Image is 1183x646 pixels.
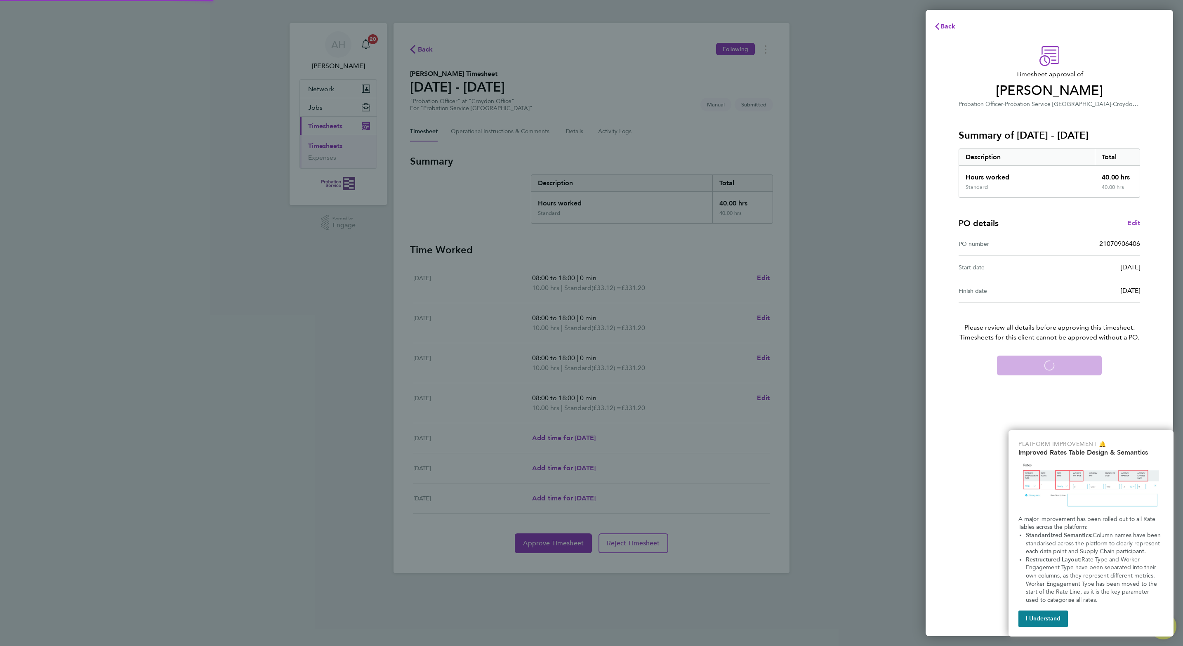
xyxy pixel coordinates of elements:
[1018,460,1164,512] img: Updated Rates Table Design & Semantics
[1018,448,1164,456] h2: Improved Rates Table Design & Semantics
[959,69,1140,79] span: Timesheet approval of
[1009,430,1174,637] div: Improved Rate Table Semantics
[1005,101,1111,108] span: Probation Service [GEOGRAPHIC_DATA]
[959,166,1095,184] div: Hours worked
[1127,219,1140,227] span: Edit
[1095,184,1140,197] div: 40.00 hrs
[1018,611,1068,627] button: I Understand
[1111,101,1113,108] span: ·
[1018,515,1164,531] p: A major improvement has been rolled out to all Rate Tables across the platform:
[1026,556,1159,604] span: Rate Type and Worker Engagement Type have been separated into their own columns, as they represen...
[959,83,1140,99] span: [PERSON_NAME]
[1095,149,1140,165] div: Total
[959,239,1049,249] div: PO number
[1003,101,1005,108] span: ·
[1049,286,1140,296] div: [DATE]
[959,149,1140,198] div: Summary of 25 - 31 Aug 2025
[949,303,1150,342] p: Please review all details before approving this timesheet.
[949,332,1150,342] span: Timesheets for this client cannot be approved without a PO.
[1026,532,1093,539] strong: Standardized Semantics:
[959,286,1049,296] div: Finish date
[940,22,956,30] span: Back
[959,149,1095,165] div: Description
[1049,262,1140,272] div: [DATE]
[959,217,999,229] h4: PO details
[1113,100,1153,108] span: Croydon Office
[959,101,1003,108] span: Probation Officer
[1026,556,1082,563] strong: Restructured Layout:
[1018,440,1164,448] p: Platform Improvement 🔔
[959,129,1140,142] h3: Summary of [DATE] - [DATE]
[1026,532,1162,555] span: Column names have been standarised across the platform to clearly represent each data point and S...
[1095,166,1140,184] div: 40.00 hrs
[966,184,988,191] div: Standard
[959,262,1049,272] div: Start date
[1099,240,1140,248] span: 21070906406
